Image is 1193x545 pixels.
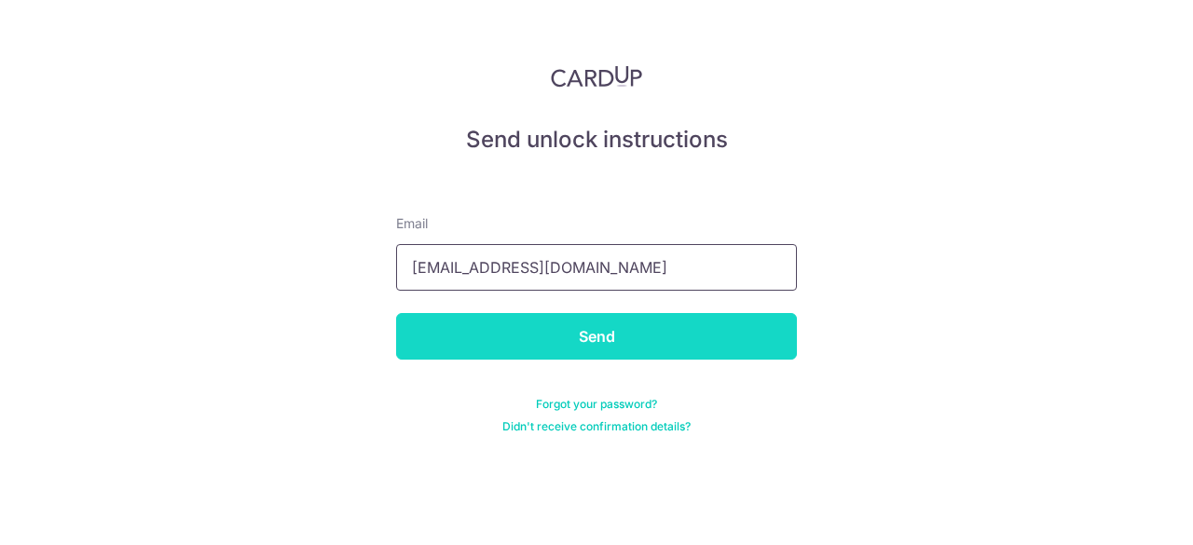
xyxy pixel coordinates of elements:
[396,313,797,360] input: Send
[536,397,657,412] a: Forgot your password?
[396,125,797,155] h5: Send unlock instructions
[396,215,428,231] span: translation missing: en.devise.label.Email
[396,244,797,291] input: Enter your Email
[502,419,691,434] a: Didn't receive confirmation details?
[551,65,642,88] img: CardUp Logo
